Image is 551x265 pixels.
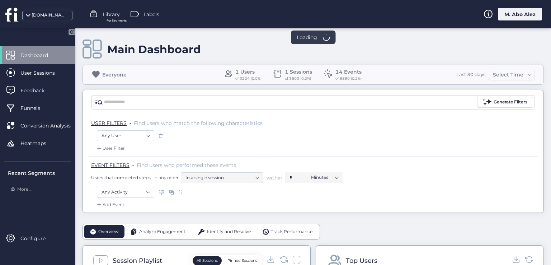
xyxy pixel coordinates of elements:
[207,228,251,235] span: Identify and Resolve
[498,8,542,20] div: M. Abo Alez
[297,33,317,41] span: Loading
[91,175,151,181] span: Users that completed steps
[134,120,263,126] span: Find users who match the following characteristics
[107,43,201,56] div: Main Dashboard
[107,18,127,23] span: For Segments
[20,234,56,242] span: Configure
[95,145,125,152] div: User Filter
[477,97,533,108] button: Generate Filters
[311,172,338,183] nz-select-item: Minutes
[20,51,59,59] span: Dashboard
[139,228,185,235] span: Analyze Engagement
[20,69,66,77] span: User Sessions
[20,87,55,94] span: Feedback
[32,12,67,19] div: [DOMAIN_NAME]
[20,122,81,130] span: Conversion Analysis
[102,130,150,141] nz-select-item: Any User
[98,228,119,235] span: Overview
[494,99,527,106] div: Generate Filters
[20,139,57,147] span: Heatmaps
[152,175,179,181] span: in any order
[132,161,134,168] span: .
[271,228,312,235] span: Track Performance
[143,10,159,18] span: Labels
[137,162,236,168] span: Find users who performed these events
[8,169,71,177] div: Recent Segments
[95,201,124,208] div: Add Event
[267,174,282,181] span: within
[17,186,33,193] span: More ...
[20,104,51,112] span: Funnels
[185,172,259,183] nz-select-item: In a single session
[91,162,129,168] span: EVENT FILTERS
[102,187,150,197] nz-select-item: Any Activity
[91,120,127,126] span: USER FILTERS
[129,118,131,126] span: .
[103,10,120,18] span: Library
